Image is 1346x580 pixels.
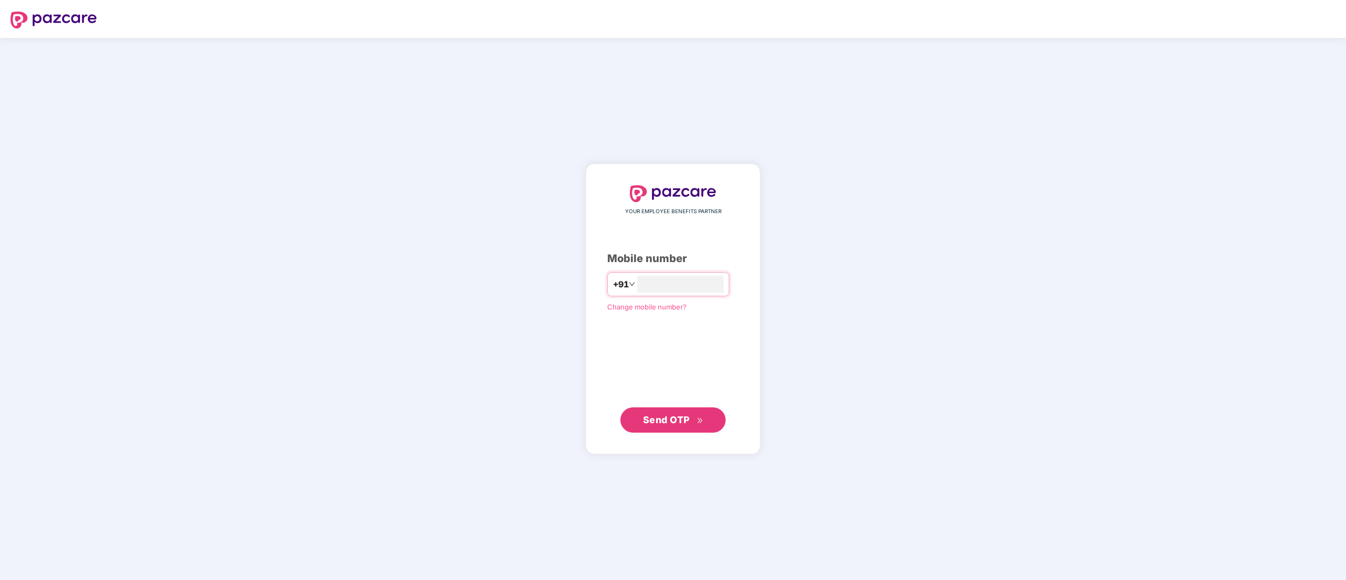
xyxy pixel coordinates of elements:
a: Change mobile number? [607,303,687,311]
img: logo [11,12,97,28]
img: logo [630,185,716,202]
div: Mobile number [607,251,739,267]
span: +91 [613,278,629,291]
span: double-right [697,417,704,424]
span: down [629,281,635,287]
span: YOUR EMPLOYEE BENEFITS PARTNER [625,207,721,216]
span: Send OTP [643,414,690,425]
button: Send OTPdouble-right [620,407,726,433]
